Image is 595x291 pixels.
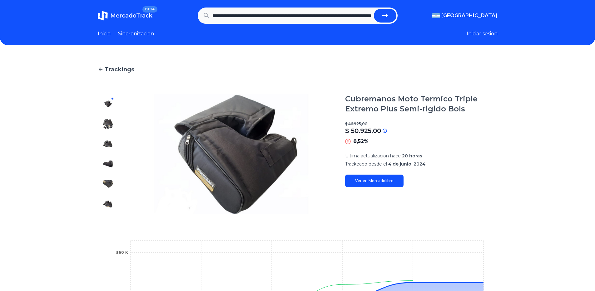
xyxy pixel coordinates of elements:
[103,159,113,169] img: Cubremanos Moto Termico Triple Extremo Plus Semi-rigido Bols
[103,139,113,149] img: Cubremanos Moto Termico Triple Extremo Plus Semi-rigido Bols
[345,126,381,135] p: $ 50.925,00
[432,13,440,18] img: Argentina
[432,12,498,19] button: [GEOGRAPHIC_DATA]
[388,161,425,167] span: 4 de junio, 2024
[98,65,498,74] a: Trackings
[116,250,128,255] tspan: $60 K
[98,11,152,21] a: MercadoTrackBETA
[467,30,498,38] button: Iniciar sesion
[345,175,404,187] a: Ver en Mercadolibre
[103,199,113,209] img: Cubremanos Moto Termico Triple Extremo Plus Semi-rigido Bols
[345,161,387,167] span: Trackeado desde el
[103,179,113,189] img: Cubremanos Moto Termico Triple Extremo Plus Semi-rigido Bols
[130,94,333,214] img: Cubremanos Moto Termico Triple Extremo Plus Semi-rigido Bols
[103,99,113,109] img: Cubremanos Moto Termico Triple Extremo Plus Semi-rigido Bols
[110,12,152,19] span: MercadoTrack
[105,65,134,74] span: Trackings
[402,153,422,159] span: 20 horas
[353,138,369,145] p: 8,52%
[345,94,498,114] h1: Cubremanos Moto Termico Triple Extremo Plus Semi-rigido Bols
[345,121,498,126] p: $ 46.925,00
[118,30,154,38] a: Sincronizacion
[98,11,108,21] img: MercadoTrack
[98,30,111,38] a: Inicio
[103,119,113,129] img: Cubremanos Moto Termico Triple Extremo Plus Semi-rigido Bols
[441,12,498,19] span: [GEOGRAPHIC_DATA]
[142,6,157,13] span: BETA
[345,153,401,159] span: Ultima actualizacion hace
